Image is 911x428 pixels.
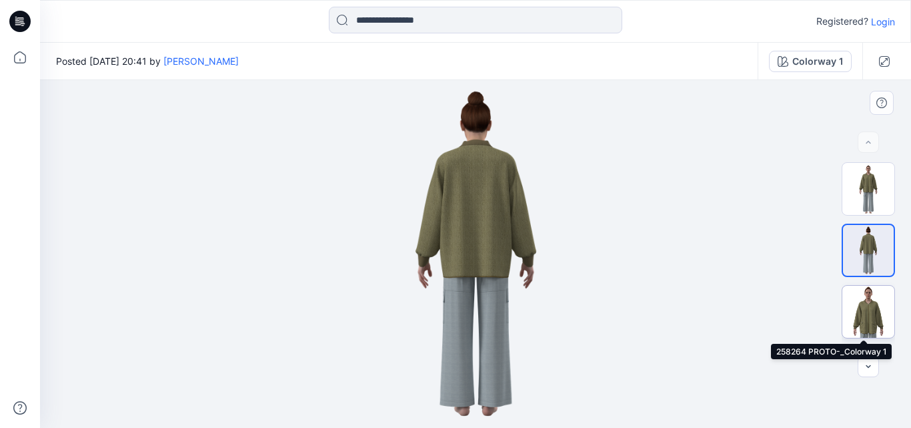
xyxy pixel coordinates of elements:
p: Login [871,15,895,29]
img: 258264 PROTO FB-_Colorway 1 [842,163,894,215]
span: Posted [DATE] 20:41 by [56,54,239,68]
button: Colorway 1 [769,51,852,72]
p: Registered? [816,13,868,29]
div: Colorway 1 [792,54,843,69]
img: 258264 PROTO-_Colorway 1 [842,286,894,338]
img: 258264 PROTO FB-_Colorway 1_Back [843,225,894,276]
img: eyJhbGciOiJIUzI1NiIsImtpZCI6IjAiLCJzbHQiOiJzZXMiLCJ0eXAiOiJKV1QifQ.eyJkYXRhIjp7InR5cGUiOiJzdG9yYW... [302,80,650,428]
a: [PERSON_NAME] [163,55,239,67]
